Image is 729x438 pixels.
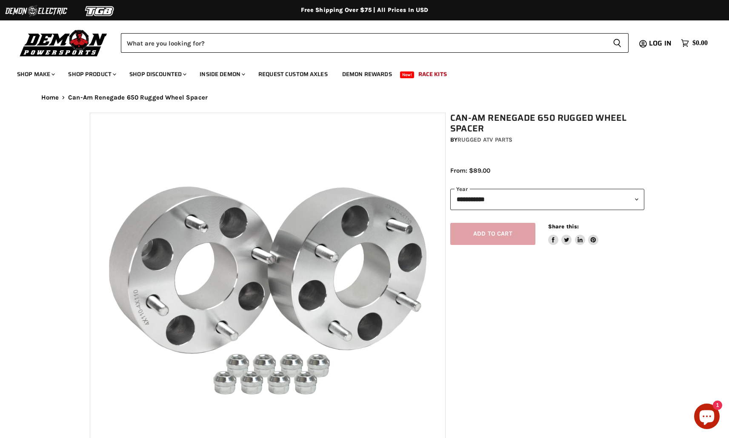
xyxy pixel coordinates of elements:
inbox-online-store-chat: Shopify online store chat [692,404,722,431]
a: $0.00 [677,37,712,49]
span: New! [400,71,415,78]
a: Demon Rewards [336,65,398,83]
a: Inside Demon [193,65,250,83]
img: Demon Electric Logo 2 [4,3,68,19]
span: $0.00 [692,39,708,47]
div: Free Shipping Over $75 | All Prices In USD [24,6,705,14]
nav: Breadcrumbs [24,94,705,101]
a: Log in [645,40,677,47]
a: Shop Discounted [123,65,192,83]
input: Search [121,33,606,53]
a: Shop Make [11,65,60,83]
img: TGB Logo 2 [68,3,132,19]
h1: Can-Am Renegade 650 Rugged Wheel Spacer [450,113,644,134]
button: Search [606,33,629,53]
span: Log in [649,38,672,48]
span: Can-Am Renegade 650 Rugged Wheel Spacer [68,94,208,101]
ul: Main menu [11,62,706,83]
div: by [450,135,644,145]
select: year [450,189,644,210]
a: Shop Product [62,65,121,83]
a: Race Kits [412,65,453,83]
aside: Share this: [548,223,599,245]
form: Product [121,33,629,53]
a: Home [41,94,59,101]
a: Request Custom Axles [252,65,334,83]
a: Rugged ATV Parts [457,136,512,143]
span: Share this: [548,223,579,230]
span: From: $89.00 [450,167,490,174]
img: Demon Powersports [17,28,110,58]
